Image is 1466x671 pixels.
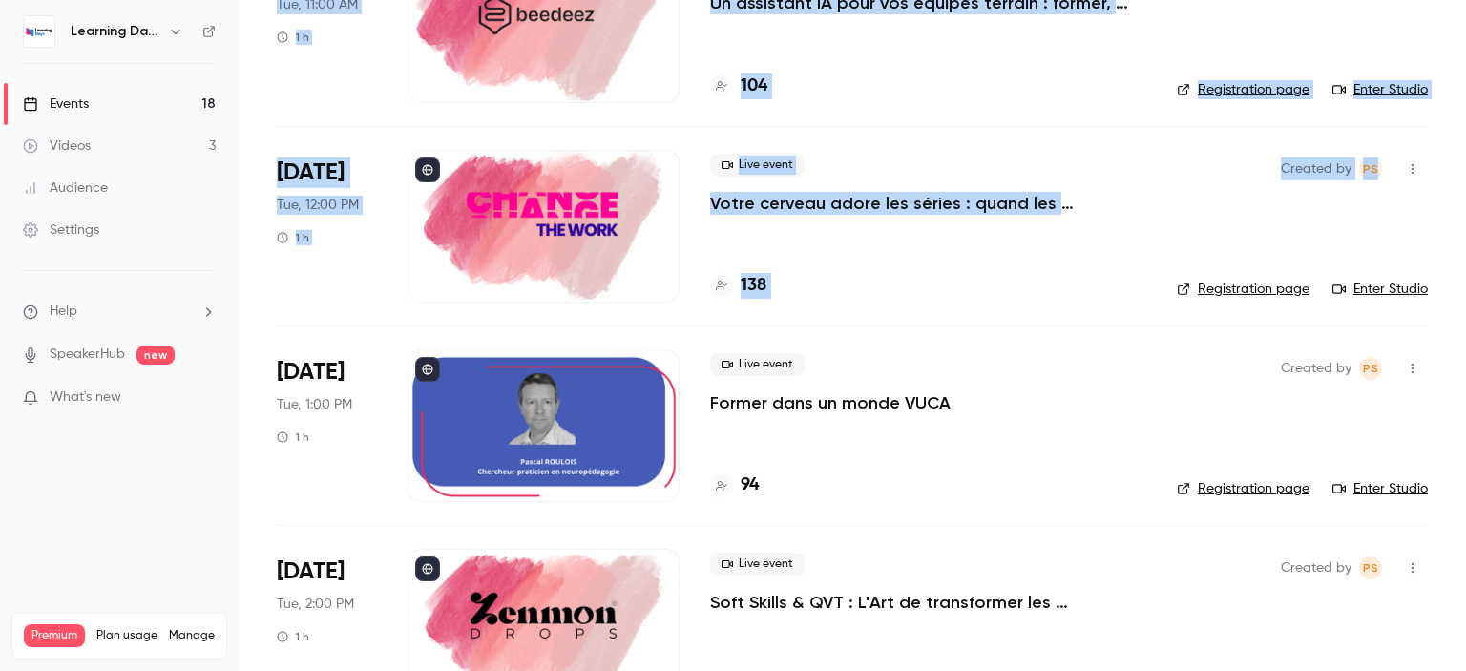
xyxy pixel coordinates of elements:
a: Registration page [1177,280,1309,299]
span: [DATE] [277,357,345,388]
img: website_grey.svg [31,50,46,65]
a: Enter Studio [1332,479,1428,498]
span: Created by [1281,556,1351,579]
span: new [136,346,175,365]
iframe: Noticeable Trigger [193,389,216,407]
li: help-dropdown-opener [23,302,216,322]
div: Audience [23,178,108,198]
span: Created by [1281,357,1351,380]
span: Tue, 1:00 PM [277,395,352,414]
img: tab_keywords_by_traffic_grey.svg [217,111,232,126]
a: Manage [169,628,215,643]
div: 1 h [277,430,309,445]
a: 138 [710,273,766,299]
span: [DATE] [277,157,345,188]
span: Plan usage [96,628,157,643]
div: Events [23,94,89,114]
span: PS [1363,357,1378,380]
a: SpeakerHub [50,345,125,365]
div: Settings [23,220,99,240]
span: Live event [710,553,805,576]
span: Prad Selvarajah [1359,157,1382,180]
div: Videos [23,136,91,156]
span: Live event [710,353,805,376]
span: Prad Selvarajah [1359,357,1382,380]
span: PS [1363,157,1378,180]
span: Tue, 12:00 PM [277,196,359,215]
span: Help [50,302,77,322]
h6: Learning Days [71,22,160,41]
a: Enter Studio [1332,280,1428,299]
a: Enter Studio [1332,80,1428,99]
a: 94 [710,472,759,498]
span: Premium [24,624,85,647]
a: Former dans un monde VUCA [710,391,951,414]
img: Learning Days [24,16,54,47]
div: Domaine [98,113,147,125]
span: Created by [1281,157,1351,180]
h4: 138 [741,273,766,299]
h4: 94 [741,472,759,498]
div: Domaine: [DOMAIN_NAME] [50,50,216,65]
div: 1 h [277,230,309,245]
div: 1 h [277,30,309,45]
div: Mots-clés [238,113,292,125]
h4: 104 [741,73,767,99]
a: Registration page [1177,479,1309,498]
div: Oct 7 Tue, 12:00 PM (Europe/Paris) [277,150,377,303]
span: [DATE] [277,556,345,587]
div: v 4.0.25 [53,31,94,46]
span: Tue, 2:00 PM [277,595,354,614]
a: Registration page [1177,80,1309,99]
a: 104 [710,73,767,99]
div: 1 h [277,629,309,644]
span: Live event [710,154,805,177]
span: PS [1363,556,1378,579]
span: What's new [50,388,121,408]
a: Soft Skills & QVT : L'Art de transformer les compétences humaines en levier de bien-être et perfo... [710,591,1146,614]
img: tab_domain_overview_orange.svg [77,111,93,126]
div: Oct 7 Tue, 1:00 PM (Europe/Paris) [277,349,377,502]
span: Prad Selvarajah [1359,556,1382,579]
a: Votre cerveau adore les séries : quand les neurosciences rencontrent la formation [710,192,1146,215]
img: logo_orange.svg [31,31,46,46]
